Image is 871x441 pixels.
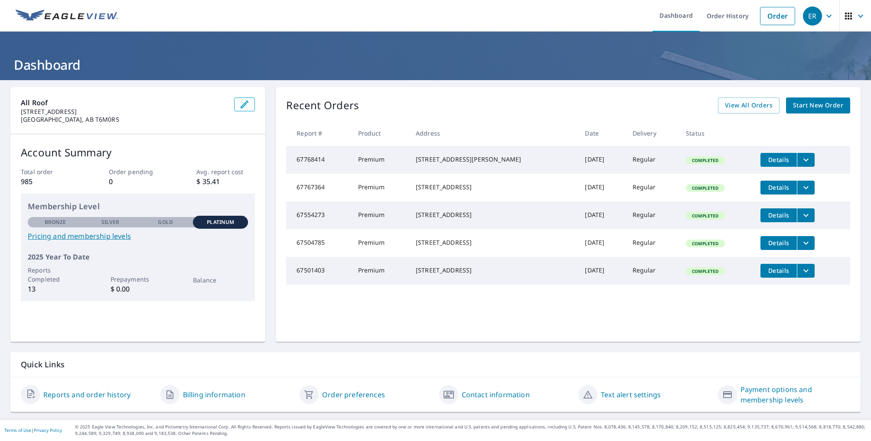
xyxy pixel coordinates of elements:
[45,218,66,226] p: Bronze
[351,201,409,229] td: Premium
[158,218,173,226] p: Gold
[28,201,248,212] p: Membership Level
[786,97,850,113] a: Start New Order
[111,275,166,284] p: Prepayments
[109,167,167,176] p: Order pending
[416,211,571,219] div: [STREET_ADDRESS]
[626,257,679,285] td: Regular
[416,238,571,247] div: [STREET_ADDRESS]
[21,108,227,116] p: [STREET_ADDRESS]
[760,208,797,222] button: detailsBtn-67554273
[797,153,815,167] button: filesDropdownBtn-67768414
[578,201,625,229] td: [DATE]
[793,100,843,111] span: Start New Order
[797,236,815,250] button: filesDropdownBtn-67504785
[34,427,62,433] a: Privacy Policy
[797,264,815,278] button: filesDropdownBtn-67501403
[286,97,359,113] p: Recent Orders
[797,208,815,222] button: filesDropdownBtn-67554273
[351,174,409,201] td: Premium
[286,201,351,229] td: 67554273
[322,389,385,400] a: Order preferences
[196,167,255,176] p: Avg. report cost
[687,268,724,274] span: Completed
[578,257,625,285] td: [DATE]
[760,181,797,195] button: detailsBtn-67767364
[21,176,79,187] p: 985
[416,266,571,275] div: [STREET_ADDRESS]
[286,120,351,146] th: Report #
[679,120,754,146] th: Status
[286,146,351,174] td: 67768414
[578,146,625,174] td: [DATE]
[578,174,625,201] td: [DATE]
[687,185,724,191] span: Completed
[111,284,166,294] p: $ 0.00
[193,276,248,285] p: Balance
[760,153,797,167] button: detailsBtn-67768414
[4,428,62,433] p: |
[351,146,409,174] td: Premium
[416,155,571,164] div: [STREET_ADDRESS][PERSON_NAME]
[760,236,797,250] button: detailsBtn-67504785
[28,231,248,241] a: Pricing and membership levels
[286,229,351,257] td: 67504785
[21,145,255,160] p: Account Summary
[687,213,724,219] span: Completed
[16,10,118,23] img: EV Logo
[21,97,227,108] p: All Roof
[760,7,795,25] a: Order
[286,174,351,201] td: 67767364
[21,116,227,123] p: [GEOGRAPHIC_DATA], AB T6M0R5
[626,174,679,201] td: Regular
[4,427,31,433] a: Terms of Use
[28,266,83,284] p: Reports Completed
[286,257,351,285] td: 67501403
[797,181,815,195] button: filesDropdownBtn-67767364
[687,240,724,246] span: Completed
[101,218,120,226] p: Silver
[28,284,83,294] p: 13
[351,229,409,257] td: Premium
[601,389,661,400] a: Text alert settings
[626,229,679,257] td: Regular
[766,183,792,191] span: Details
[766,239,792,247] span: Details
[725,100,773,111] span: View All Orders
[109,176,167,187] p: 0
[760,264,797,278] button: detailsBtn-67501403
[578,120,625,146] th: Date
[803,6,822,26] div: ER
[766,266,792,275] span: Details
[741,384,851,405] a: Payment options and membership levels
[766,156,792,164] span: Details
[28,252,248,262] p: 2025 Year To Date
[626,120,679,146] th: Delivery
[409,120,578,146] th: Address
[351,120,409,146] th: Product
[626,146,679,174] td: Regular
[578,229,625,257] td: [DATE]
[75,424,867,437] p: © 2025 Eagle View Technologies, Inc. and Pictometry International Corp. All Rights Reserved. Repo...
[21,167,79,176] p: Total order
[196,176,255,187] p: $ 35.41
[718,97,780,113] a: View All Orders
[687,157,724,163] span: Completed
[43,389,130,400] a: Reports and order history
[766,211,792,219] span: Details
[626,201,679,229] td: Regular
[462,389,530,400] a: Contact information
[21,359,850,370] p: Quick Links
[351,257,409,285] td: Premium
[183,389,245,400] a: Billing information
[416,183,571,191] div: [STREET_ADDRESS]
[207,218,234,226] p: Platinum
[10,56,861,74] h1: Dashboard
